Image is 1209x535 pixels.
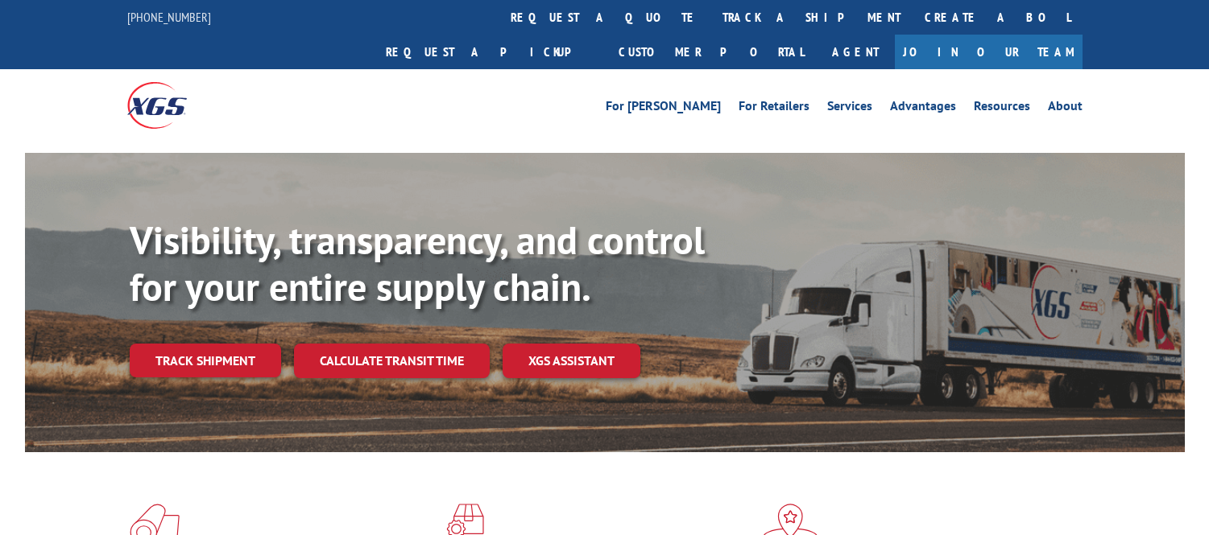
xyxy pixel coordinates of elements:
a: Resources [974,100,1030,117]
b: Visibility, transparency, and control for your entire supply chain. [130,215,705,311]
a: Agent [816,35,895,69]
a: Customer Portal [607,35,816,69]
a: Track shipment [130,344,281,377]
a: About [1048,100,1083,117]
a: Services [827,100,872,117]
a: Join Our Team [895,35,1083,69]
a: [PHONE_NUMBER] [127,9,211,25]
a: Request a pickup [374,35,607,69]
a: Advantages [890,100,956,117]
a: For [PERSON_NAME] [606,100,721,117]
a: XGS ASSISTANT [503,344,640,378]
a: For Retailers [739,100,809,117]
a: Calculate transit time [294,344,490,378]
